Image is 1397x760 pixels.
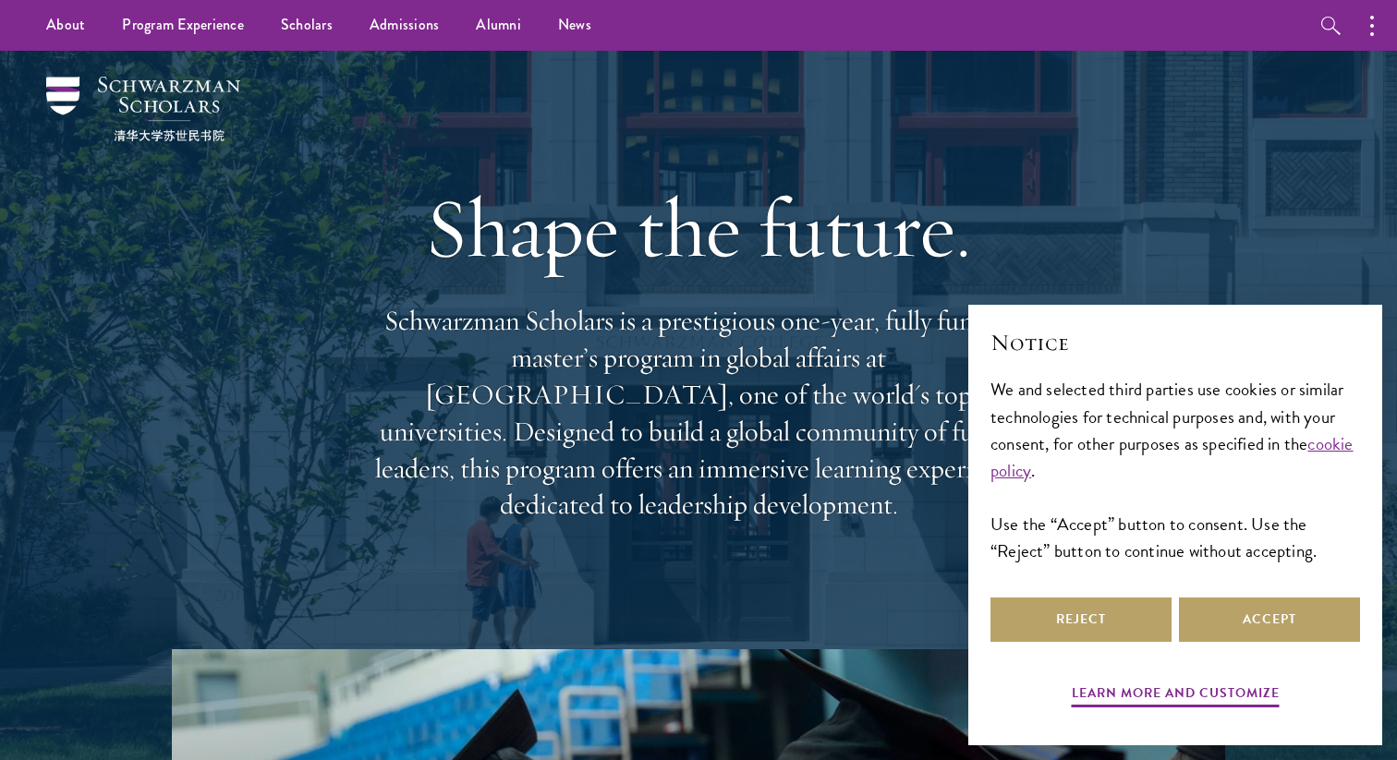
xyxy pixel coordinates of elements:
img: Schwarzman Scholars [46,77,240,141]
button: Learn more and customize [1072,682,1280,710]
button: Accept [1179,597,1360,642]
p: Schwarzman Scholars is a prestigious one-year, fully funded master’s program in global affairs at... [366,303,1031,524]
h1: Shape the future. [366,176,1031,280]
div: We and selected third parties use cookies or similar technologies for technical purposes and, wit... [990,376,1360,563]
h2: Notice [990,327,1360,358]
button: Reject [990,597,1172,642]
a: cookie policy [990,430,1354,484]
